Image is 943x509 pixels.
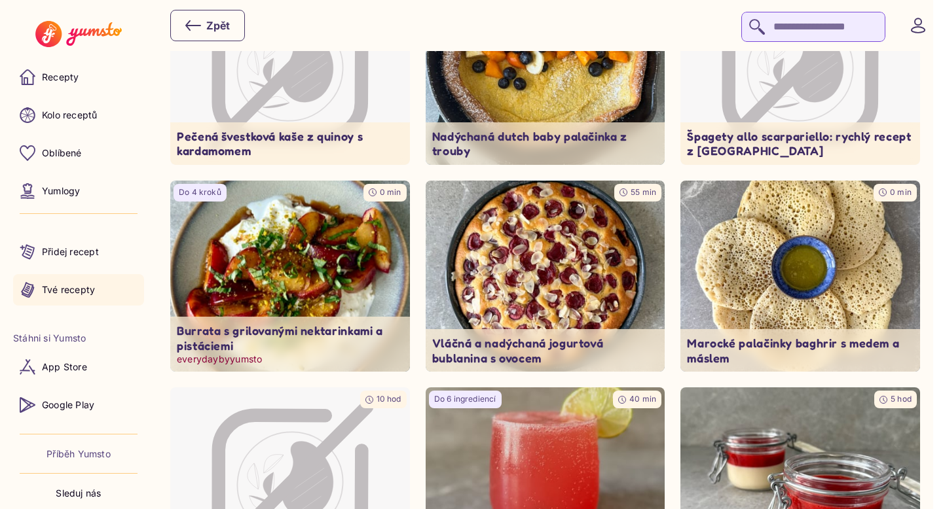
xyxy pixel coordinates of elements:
p: Oblíbené [42,147,82,160]
span: 40 min [629,394,656,404]
img: undefined [426,181,665,372]
p: Nadýchaná dutch baby palačinka z trouby [432,129,659,158]
p: Burrata s grilovanými nektarinkami a pistáciemi [177,323,403,353]
p: Recepty [42,71,79,84]
a: Tvé recepty [13,274,144,306]
p: everydaybyyumsto [177,353,403,366]
p: Přidej recept [42,245,99,258]
span: 0 min [380,187,401,197]
span: 10 hod [377,394,401,404]
a: Kolo receptů [13,99,144,131]
a: Oblíbené [13,137,144,169]
p: Pečená švestková kaše z quinoy s kardamomem [177,129,403,158]
p: Marocké palačinky baghrir s medem a máslem [687,336,914,365]
a: undefined0 minMarocké palačinky baghrir s medem a máslem [680,181,920,372]
a: Přidej recept [13,236,144,268]
span: 5 hod [891,394,912,404]
p: Do 4 kroků [179,187,221,198]
p: Yumlogy [42,184,80,198]
a: App Store [13,351,144,383]
a: Yumlogy [13,175,144,207]
p: Vláčná a nadýchaná jogurtová bublanina s ovocem [432,336,659,365]
a: Google Play [13,389,144,421]
button: Zpět [170,10,245,41]
span: 0 min [890,187,912,197]
p: Kolo receptů [42,109,98,122]
p: Do 6 ingrediencí [434,394,496,405]
p: Tvé recepty [42,283,95,296]
span: 55 min [631,187,656,197]
a: undefinedDo 4 kroků0 minBurrata s grilovanými nektarinkami a pistáciemieverydaybyyumsto [170,181,410,372]
p: App Store [42,360,87,374]
a: Recepty [13,61,144,93]
a: undefined55 minVláčná a nadýchaná jogurtová bublanina s ovocem [426,181,665,372]
img: Yumsto logo [35,21,121,47]
li: Stáhni si Yumsto [13,332,144,345]
img: undefined [164,176,416,377]
div: Zpět [185,18,230,33]
a: Příběh Yumsto [46,448,111,461]
p: Google Play [42,398,94,412]
p: Špagety allo scarpariello: rychlý recept z [GEOGRAPHIC_DATA] [687,129,914,158]
p: Sleduj nás [56,487,101,500]
img: undefined [680,181,920,372]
